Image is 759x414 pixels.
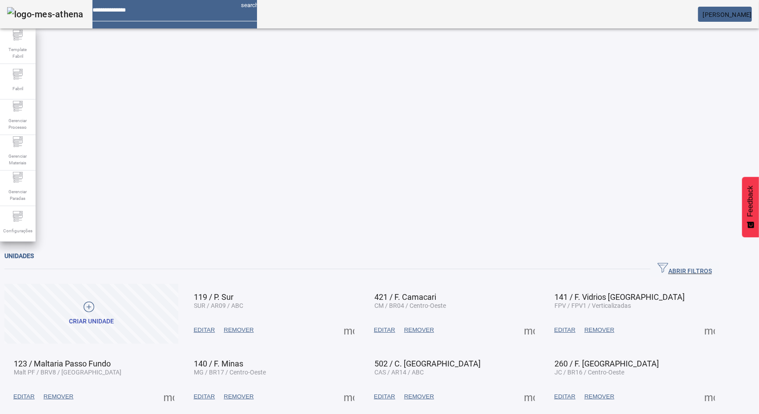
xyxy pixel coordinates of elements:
button: REMOVER [400,389,438,405]
span: REMOVER [224,326,253,334]
span: CAS / AR14 / ABC [374,369,424,376]
button: Feedback - Mostrar pesquisa [742,177,759,237]
span: 119 / P. Sur [194,292,234,302]
span: MG / BR17 / Centro-Oeste [194,369,266,376]
button: Mais [702,389,718,405]
button: EDITAR [189,389,220,405]
span: JC / BR16 / Centro-Oeste [555,369,625,376]
span: EDITAR [374,326,395,334]
button: REMOVER [39,389,78,405]
span: EDITAR [554,326,576,334]
button: Mais [702,322,718,338]
button: REMOVER [219,322,258,338]
span: 502 / C. [GEOGRAPHIC_DATA] [374,359,481,368]
button: EDITAR [550,322,580,338]
button: Mais [341,389,357,405]
button: Mais [341,322,357,338]
button: EDITAR [9,389,39,405]
span: Feedback [747,186,755,217]
span: 141 / F. Vidrios [GEOGRAPHIC_DATA] [555,292,685,302]
span: REMOVER [584,392,614,401]
span: EDITAR [554,392,576,401]
span: Template Fabril [4,44,31,62]
span: EDITAR [13,392,35,401]
button: EDITAR [550,389,580,405]
span: Gerenciar Paradas [4,186,31,204]
button: REMOVER [580,389,618,405]
button: EDITAR [189,322,220,338]
button: Mais [522,389,538,405]
div: Criar unidade [69,317,114,326]
button: ABRIR FILTROS [651,261,719,277]
span: Gerenciar Processo [4,115,31,133]
span: ABRIR FILTROS [658,263,712,276]
button: REMOVER [219,389,258,405]
img: logo-mes-athena [7,7,84,21]
button: EDITAR [369,389,400,405]
span: 421 / F. Camacari [374,292,436,302]
span: 123 / Maltaria Passo Fundo [14,359,111,368]
span: REMOVER [404,392,434,401]
span: Gerenciar Materiais [4,150,31,169]
span: EDITAR [374,392,395,401]
span: Unidades [4,252,34,259]
span: EDITAR [194,392,215,401]
button: Criar unidade [4,284,178,344]
span: Configurações [0,225,35,237]
button: REMOVER [400,322,438,338]
span: REMOVER [584,326,614,334]
button: EDITAR [369,322,400,338]
span: SUR / AR09 / ABC [194,302,244,309]
span: EDITAR [194,326,215,334]
span: FPV / FPV1 / Verticalizadas [555,302,631,309]
span: Fabril [10,83,26,95]
button: Mais [161,389,177,405]
span: REMOVER [224,392,253,401]
span: 140 / F. Minas [194,359,244,368]
span: REMOVER [44,392,73,401]
span: 260 / F. [GEOGRAPHIC_DATA] [555,359,659,368]
span: Malt PF / BRV8 / [GEOGRAPHIC_DATA] [14,369,121,376]
span: [PERSON_NAME] [703,11,752,18]
span: CM / BR04 / Centro-Oeste [374,302,446,309]
span: REMOVER [404,326,434,334]
button: REMOVER [580,322,618,338]
button: Mais [522,322,538,338]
